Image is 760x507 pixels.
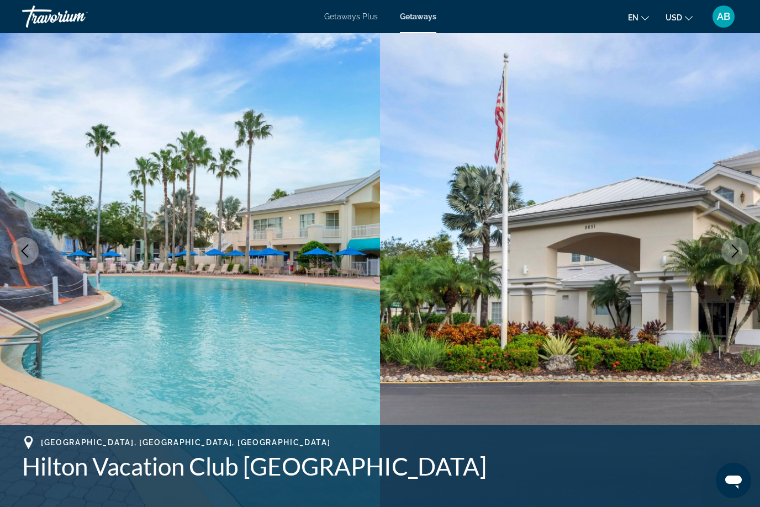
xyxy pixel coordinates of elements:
[22,452,738,481] h1: Hilton Vacation Club [GEOGRAPHIC_DATA]
[628,9,649,25] button: Change language
[324,12,378,21] a: Getaways Plus
[628,13,638,22] span: en
[721,237,749,265] button: Next image
[41,438,330,447] span: [GEOGRAPHIC_DATA], [GEOGRAPHIC_DATA], [GEOGRAPHIC_DATA]
[716,463,751,498] iframe: Button to launch messaging window
[400,12,436,21] a: Getaways
[717,11,730,22] span: AB
[11,237,39,265] button: Previous image
[666,13,682,22] span: USD
[22,2,133,31] a: Travorium
[709,5,738,28] button: User Menu
[666,9,693,25] button: Change currency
